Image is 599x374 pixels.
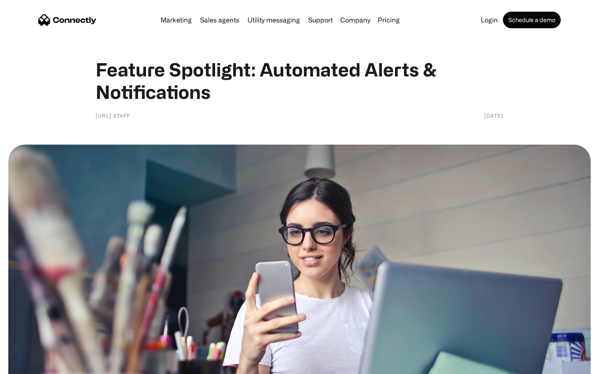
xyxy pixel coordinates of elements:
div: [URL] staff [96,111,130,120]
div: Company [340,14,370,26]
a: Sales agents [197,17,243,23]
a: Utility messaging [244,17,303,23]
a: Login [478,17,501,23]
div: [DATE] [484,111,503,120]
aside: Language selected: English [8,359,50,371]
a: Marketing [157,17,195,23]
a: Schedule a demo [503,12,561,28]
div: Company [338,14,373,26]
a: Support [305,17,336,23]
h1: Feature Spotlight: Automated Alerts & Notifications [96,58,503,103]
ul: Language list [17,359,50,371]
a: Pricing [374,17,403,23]
a: home [38,14,97,26]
